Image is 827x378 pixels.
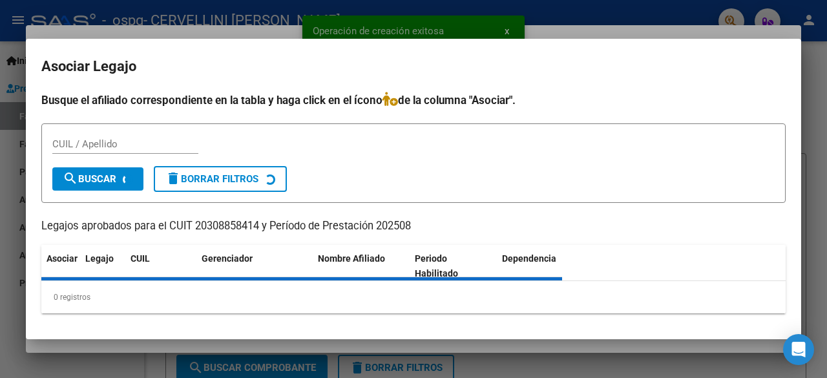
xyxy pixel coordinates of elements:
datatable-header-cell: Gerenciador [196,245,313,288]
datatable-header-cell: Asociar [41,245,80,288]
button: Buscar [52,167,143,191]
datatable-header-cell: Periodo Habilitado [410,245,497,288]
mat-icon: delete [165,171,181,186]
div: 0 registros [41,281,786,313]
h4: Busque el afiliado correspondiente en la tabla y haga click en el ícono de la columna "Asociar". [41,92,786,109]
h2: Asociar Legajo [41,54,786,79]
datatable-header-cell: Dependencia [497,245,594,288]
span: Gerenciador [202,253,253,264]
span: Buscar [63,173,116,185]
span: Legajo [85,253,114,264]
span: CUIL [131,253,150,264]
datatable-header-cell: Legajo [80,245,125,288]
datatable-header-cell: CUIL [125,245,196,288]
p: Legajos aprobados para el CUIT 20308858414 y Período de Prestación 202508 [41,218,786,235]
div: Open Intercom Messenger [783,334,814,365]
mat-icon: search [63,171,78,186]
button: Borrar Filtros [154,166,287,192]
span: Dependencia [502,253,556,264]
span: Periodo Habilitado [415,253,458,278]
span: Nombre Afiliado [318,253,385,264]
span: Asociar [47,253,78,264]
datatable-header-cell: Nombre Afiliado [313,245,410,288]
span: Borrar Filtros [165,173,258,185]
